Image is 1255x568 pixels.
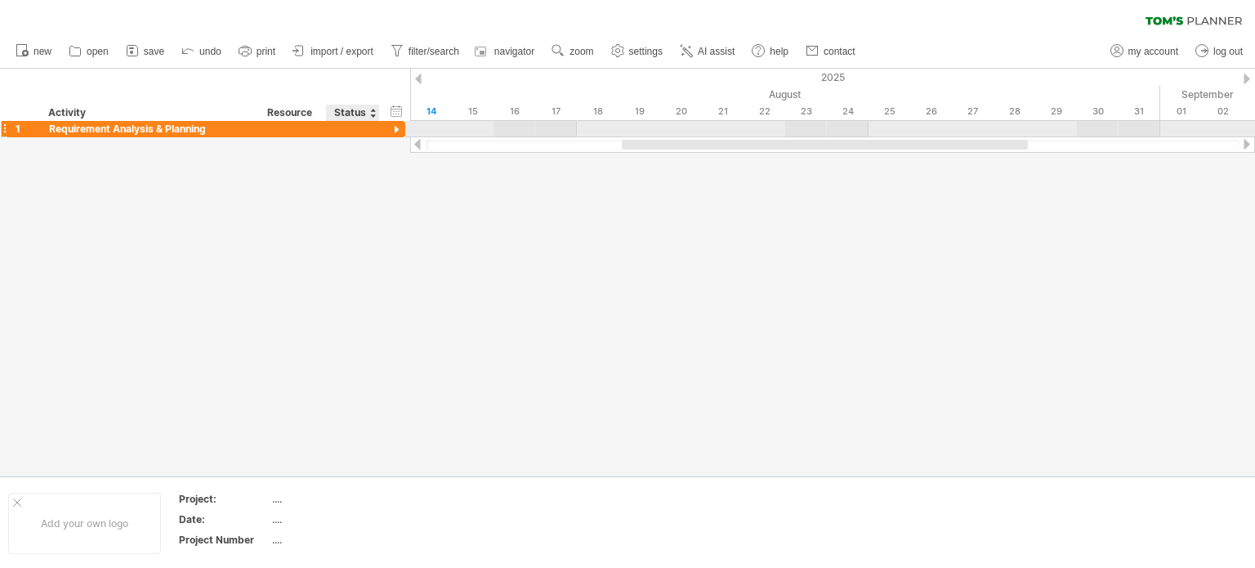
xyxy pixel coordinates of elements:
[1077,103,1119,120] div: Saturday, 30 August 2025
[409,46,459,57] span: filter/search
[410,103,452,120] div: Thursday, 14 August 2025
[1035,103,1077,120] div: Friday, 29 August 2025
[33,46,51,57] span: new
[494,103,535,120] div: Saturday, 16 August 2025
[122,41,169,62] a: save
[49,121,251,136] div: Requirement Analysis & Planning
[802,41,860,62] a: contact
[257,46,275,57] span: print
[952,103,994,120] div: Wednesday, 27 August 2025
[535,103,577,120] div: Sunday, 17 August 2025
[272,492,409,506] div: ....
[16,121,40,136] div: 1
[1160,103,1202,120] div: Monday, 1 September 2025
[660,103,702,120] div: Wednesday, 20 August 2025
[1213,46,1243,57] span: log out
[676,41,739,62] a: AI assist
[1119,103,1160,120] div: Sunday, 31 August 2025
[619,103,660,120] div: Tuesday, 19 August 2025
[494,46,534,57] span: navigator
[177,41,226,62] a: undo
[1191,41,1248,62] a: log out
[994,103,1035,120] div: Thursday, 28 August 2025
[452,103,494,120] div: Friday, 15 August 2025
[288,41,378,62] a: import / export
[11,41,56,62] a: new
[607,41,668,62] a: settings
[1128,46,1178,57] span: my account
[48,105,250,121] div: Activity
[577,103,619,120] div: Monday, 18 August 2025
[569,46,593,57] span: zoom
[698,46,735,57] span: AI assist
[334,105,370,121] div: Status
[386,41,464,62] a: filter/search
[8,493,161,554] div: Add your own logo
[744,103,785,120] div: Friday, 22 August 2025
[310,46,373,57] span: import / export
[472,41,539,62] a: navigator
[65,41,114,62] a: open
[910,103,952,120] div: Tuesday, 26 August 2025
[824,46,855,57] span: contact
[267,105,317,121] div: Resource
[547,41,598,62] a: zoom
[179,512,269,526] div: Date:
[1202,103,1244,120] div: Tuesday, 2 September 2025
[87,46,109,57] span: open
[869,103,910,120] div: Monday, 25 August 2025
[1106,41,1183,62] a: my account
[179,492,269,506] div: Project:
[179,533,269,547] div: Project Number
[199,46,221,57] span: undo
[827,103,869,120] div: Sunday, 24 August 2025
[144,46,164,57] span: save
[770,46,788,57] span: help
[272,512,409,526] div: ....
[234,41,280,62] a: print
[272,533,409,547] div: ....
[785,103,827,120] div: Saturday, 23 August 2025
[702,103,744,120] div: Thursday, 21 August 2025
[748,41,793,62] a: help
[629,46,663,57] span: settings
